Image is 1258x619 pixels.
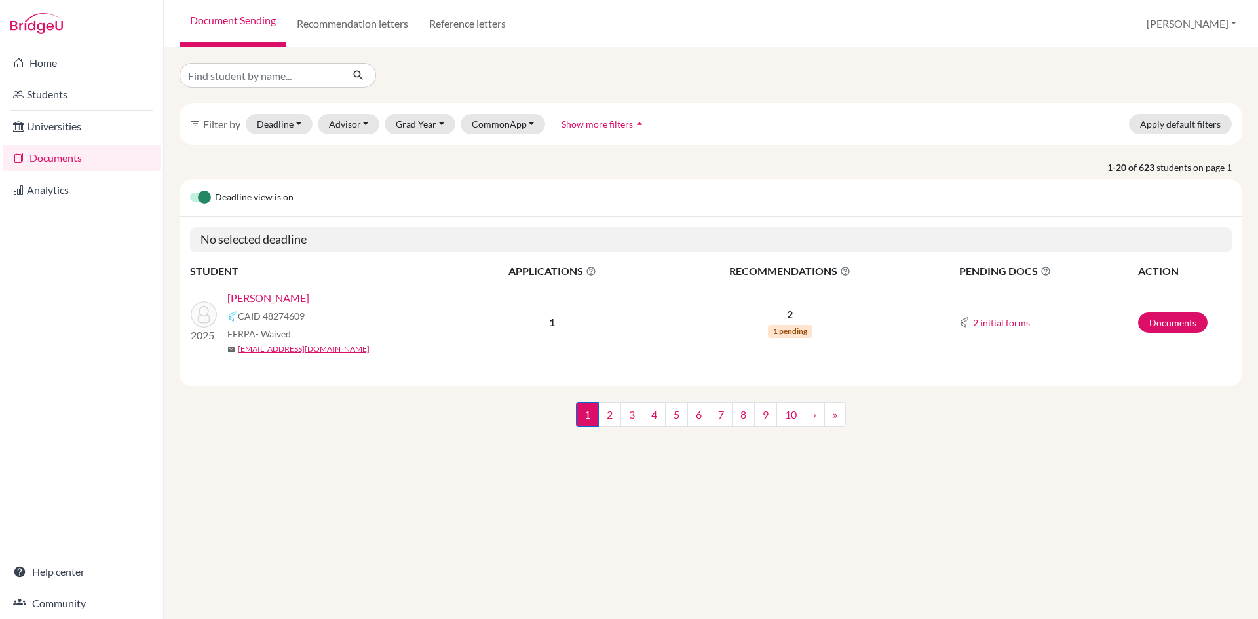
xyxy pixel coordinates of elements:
p: 2025 [191,328,217,343]
a: Help center [3,559,161,585]
img: Acharya, Samrat [191,301,217,328]
span: FERPA [227,327,291,341]
span: mail [227,346,235,354]
img: Bridge-U [10,13,63,34]
span: 1 [576,402,599,427]
span: PENDING DOCS [959,263,1137,279]
a: › [805,402,825,427]
a: 9 [754,402,777,427]
button: CommonApp [461,114,546,134]
span: APPLICATIONS [453,263,652,279]
nav: ... [576,402,846,438]
a: 6 [687,402,710,427]
input: Find student by name... [180,63,342,88]
a: Home [3,50,161,76]
a: Students [3,81,161,107]
p: 2 [653,307,927,322]
i: filter_list [190,119,200,129]
th: STUDENT [190,263,452,280]
h5: No selected deadline [190,227,1232,252]
img: Common App logo [227,311,238,322]
strong: 1-20 of 623 [1107,160,1156,174]
span: - Waived [256,328,291,339]
button: Apply default filters [1129,114,1232,134]
a: Documents [3,145,161,171]
span: Show more filters [562,119,633,130]
span: Filter by [203,118,240,130]
span: RECOMMENDATIONS [653,263,927,279]
a: 8 [732,402,755,427]
a: 7 [710,402,733,427]
a: 2 [598,402,621,427]
a: 3 [620,402,643,427]
button: 2 initial forms [972,315,1031,330]
a: 4 [643,402,666,427]
a: [PERSON_NAME] [227,290,309,306]
span: CAID 48274609 [238,309,305,323]
button: Advisor [318,114,380,134]
button: [PERSON_NAME] [1141,11,1242,36]
a: 10 [776,402,805,427]
a: [EMAIL_ADDRESS][DOMAIN_NAME] [238,343,370,355]
img: Common App logo [959,317,970,328]
b: 1 [549,316,555,328]
span: Deadline view is on [215,190,294,206]
a: » [824,402,846,427]
span: students on page 1 [1156,160,1242,174]
a: Community [3,590,161,616]
button: Show more filtersarrow_drop_up [550,114,657,134]
a: Documents [1138,312,1208,333]
th: ACTION [1137,263,1232,280]
span: 1 pending [768,325,812,338]
button: Deadline [246,114,313,134]
i: arrow_drop_up [633,117,646,130]
a: Analytics [3,177,161,203]
a: Universities [3,113,161,140]
a: 5 [665,402,688,427]
button: Grad Year [385,114,455,134]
